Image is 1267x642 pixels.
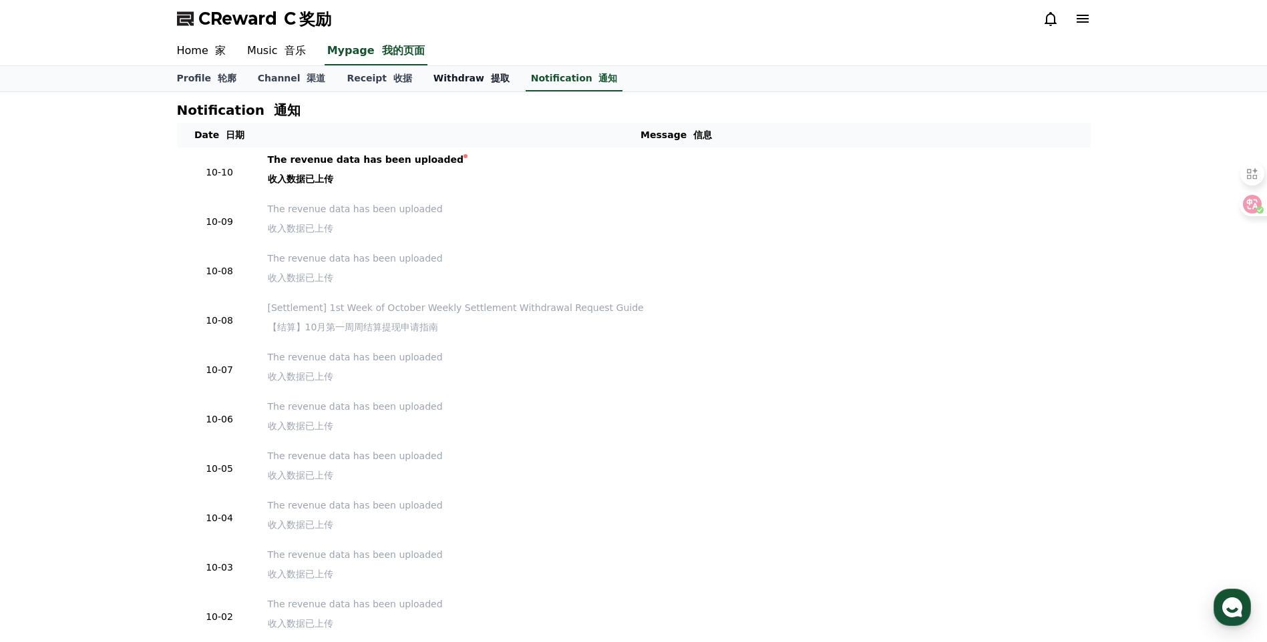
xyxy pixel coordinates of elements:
[88,423,172,456] a: Messages
[382,44,425,57] font: 我的页面
[268,400,1085,438] p: The revenue data has been uploaded
[268,569,333,579] font: 收入数据已上传
[268,420,333,431] font: 收入数据已上传
[268,449,1085,488] a: The revenue data has been uploaded收入数据已上传
[268,499,1085,537] a: The revenue data has been uploaded收入数据已上传
[226,129,244,140] font: 日期
[268,301,1085,340] a: [Settlement] 1st Week of October Weekly Settlement Withdrawal Request Guide【结算】10月第一周周结算提现申请指南
[182,462,257,476] p: 10-05
[393,73,412,83] font: 收据
[526,66,623,91] a: Notification 通知
[284,9,331,28] font: C 奖励
[182,264,257,278] p: 10-08
[236,37,317,65] a: Music 音乐
[307,73,325,83] font: 渠道
[268,174,333,184] font: 收入数据已上传
[285,44,306,57] font: 音乐
[198,8,331,29] span: CReward
[268,272,333,283] font: 收入数据已上传
[198,443,230,454] span: Settings
[166,37,236,65] a: Home 家
[268,252,1085,290] p: The revenue data has been uploaded
[182,511,257,525] p: 10-04
[268,597,1085,636] a: The revenue data has been uploaded收入数据已上传
[268,301,1085,340] p: [Settlement] 1st Week of October Weekly Settlement Withdrawal Request Guide
[166,66,247,91] a: Profile 轮廓
[274,102,301,118] font: 通知
[182,363,257,377] p: 10-07
[182,412,257,426] p: 10-06
[268,322,439,332] font: 【结算】10月第一周周结算提现申请指南
[177,8,331,29] a: CReward C 奖励
[111,444,150,454] span: Messages
[268,153,464,192] div: The revenue data has been uploaded
[215,44,226,57] font: 家
[268,618,333,629] font: 收入数据已上传
[182,610,257,624] p: 10-02
[268,548,1085,587] p: The revenue data has been uploaded
[268,350,1085,389] a: The revenue data has been uploaded收入数据已上传
[268,371,333,382] font: 收入数据已上传
[268,252,1085,290] a: The revenue data has been uploaded收入数据已上传
[268,470,333,480] font: 收入数据已上传
[218,73,236,83] font: 轮廓
[268,153,1085,192] a: The revenue data has been uploaded收入数据已上传
[182,215,257,229] p: 10-09
[34,443,57,454] span: Home
[325,37,427,65] a: Mypage 我的页面
[177,103,301,117] h4: Notification
[247,66,337,91] a: Channel 渠道
[268,350,1085,389] p: The revenue data has been uploaded
[268,449,1085,488] p: The revenue data has been uploaded
[177,123,262,147] th: Date
[423,66,520,91] a: Withdraw 提取
[693,129,712,140] font: 信息
[172,423,256,456] a: Settings
[268,548,1085,587] a: The revenue data has been uploaded收入数据已上传
[268,499,1085,537] p: The revenue data has been uploaded
[268,519,333,530] font: 收入数据已上传
[182,166,257,180] p: 10-10
[268,202,1085,241] p: The revenue data has been uploaded
[4,423,88,456] a: Home
[182,561,257,575] p: 10-03
[268,597,1085,636] p: The revenue data has been uploaded
[262,123,1091,147] th: Message
[268,400,1085,438] a: The revenue data has been uploaded收入数据已上传
[268,223,333,234] font: 收入数据已上传
[598,73,617,83] font: 通知
[336,66,422,91] a: Receipt 收据
[182,314,257,328] p: 10-08
[268,202,1085,241] a: The revenue data has been uploaded收入数据已上传
[491,73,510,83] font: 提取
